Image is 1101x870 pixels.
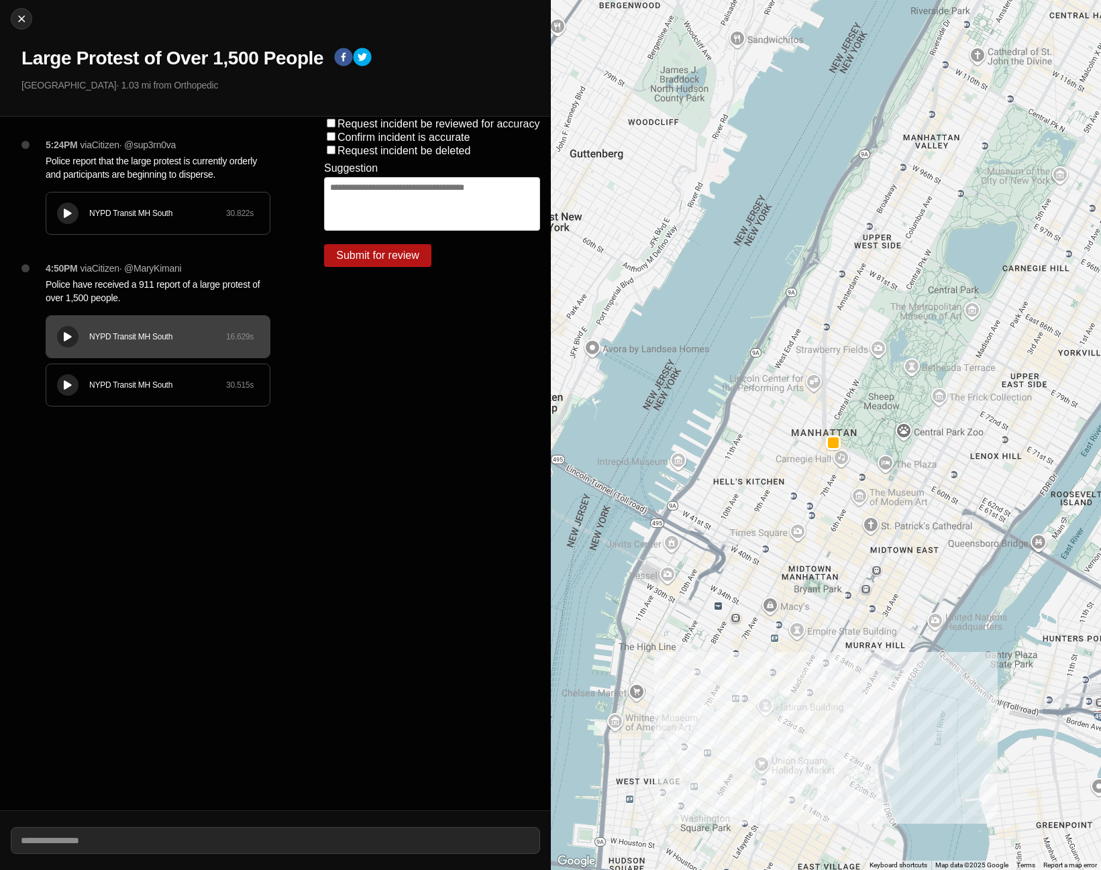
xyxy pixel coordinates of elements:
button: facebook [334,48,353,69]
img: cancel [15,12,28,25]
label: Request incident be deleted [337,145,470,156]
p: 5:24PM [46,138,78,152]
p: Police have received a 911 report of a large protest of over 1,500 people. [46,278,270,305]
p: via Citizen · @ MaryKimani [81,262,182,275]
p: [GEOGRAPHIC_DATA] · 1.03 mi from Orthopedic [21,78,540,92]
button: cancel [11,8,32,30]
button: twitter [353,48,372,69]
p: via Citizen · @ sup3rn0va [81,138,176,152]
h1: Large Protest of Over 1,500 People [21,46,323,70]
div: NYPD Transit MH South [89,208,226,219]
div: 30.822 s [226,208,254,219]
a: Open this area in Google Maps (opens a new window) [554,853,598,870]
button: Submit for review [324,244,431,267]
div: NYPD Transit MH South [89,331,226,342]
div: NYPD Transit MH South [89,380,226,390]
label: Suggestion [324,162,378,174]
a: Report a map error [1043,861,1097,869]
img: Google [554,853,598,870]
div: 16.629 s [226,331,254,342]
span: Map data ©2025 Google [935,861,1008,869]
p: Police report that the large protest is currently orderly and participants are beginning to dispe... [46,154,270,181]
a: Terms [1016,861,1035,869]
div: 30.515 s [226,380,254,390]
label: Request incident be reviewed for accuracy [337,118,540,129]
label: Confirm incident is accurate [337,131,470,143]
p: 4:50PM [46,262,78,275]
button: Keyboard shortcuts [870,861,927,870]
